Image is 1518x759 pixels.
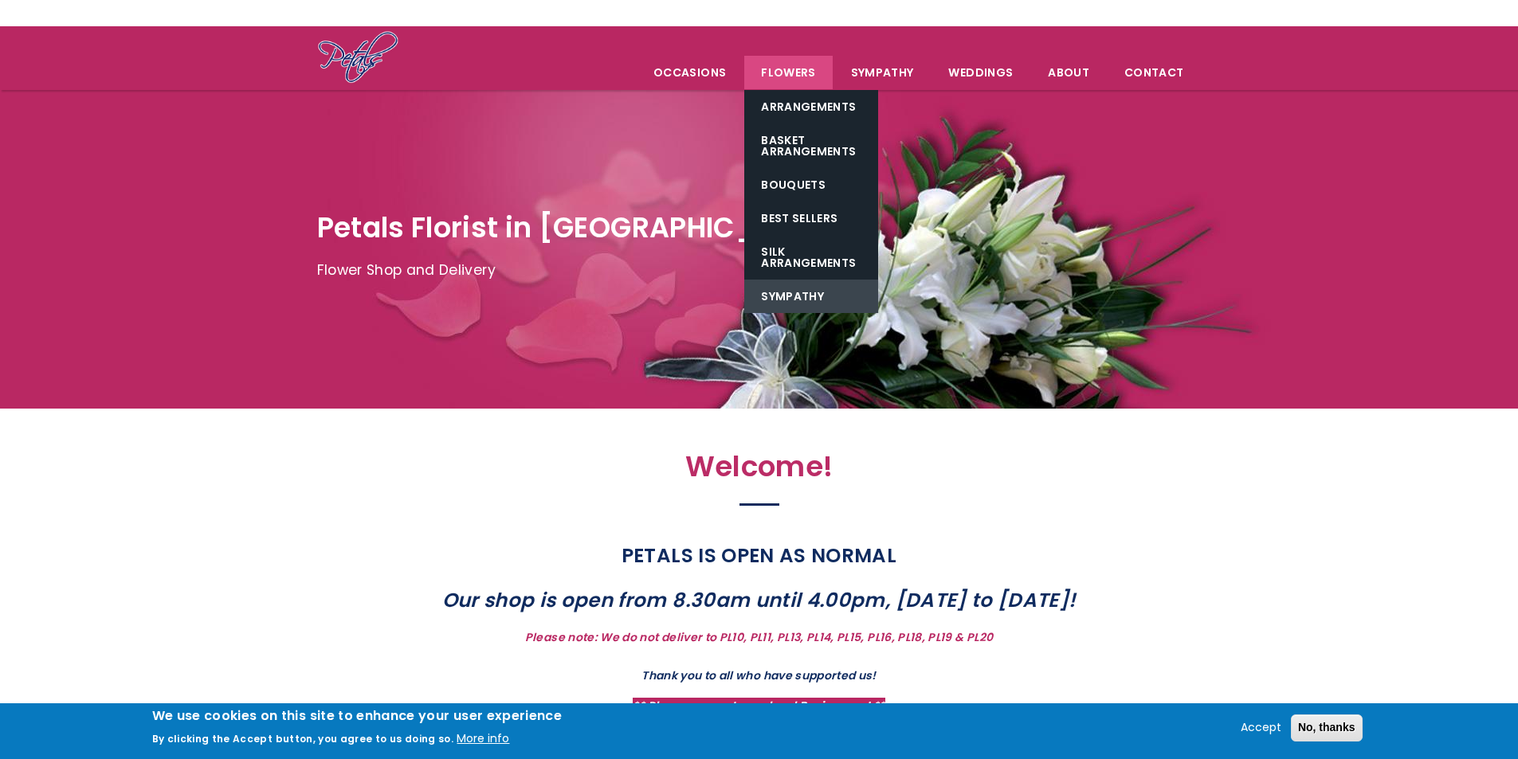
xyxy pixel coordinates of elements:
h2: Welcome! [413,450,1106,492]
a: Sympathy [834,56,931,89]
a: Bouquets [744,168,878,201]
span: Occasions [637,56,743,89]
a: About [1031,56,1106,89]
p: Flower Shop and Delivery [317,259,1202,283]
strong: ** Please support your local Businesses! ** [633,698,885,714]
a: Flowers [744,56,832,89]
button: No, thanks [1291,714,1363,741]
span: Petals Florist in [GEOGRAPHIC_DATA] [317,208,849,247]
a: Best Sellers [744,201,878,235]
button: Accept [1234,718,1288,737]
strong: PETALS IS OPEN AS NORMAL [622,542,896,569]
a: Sympathy [744,280,878,313]
strong: Thank you to all who have supported us! [641,667,877,683]
button: More info [457,730,509,749]
h2: We use cookies on this site to enhance your user experience [152,707,563,725]
strong: Our shop is open from 8.30am until 4.00pm, [DATE] to [DATE]! [442,586,1077,614]
img: Home [317,30,399,86]
a: Contact [1108,56,1200,89]
strong: Please note: We do not deliver to PL10, PL11, PL13, PL14, PL15, PL16, PL18, PL19 & PL20 [525,629,993,645]
a: Arrangements [744,90,878,123]
a: Silk Arrangements [744,235,878,280]
p: By clicking the Accept button, you agree to us doing so. [152,732,454,745]
span: Weddings [932,56,1030,89]
a: Basket Arrangements [744,123,878,168]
